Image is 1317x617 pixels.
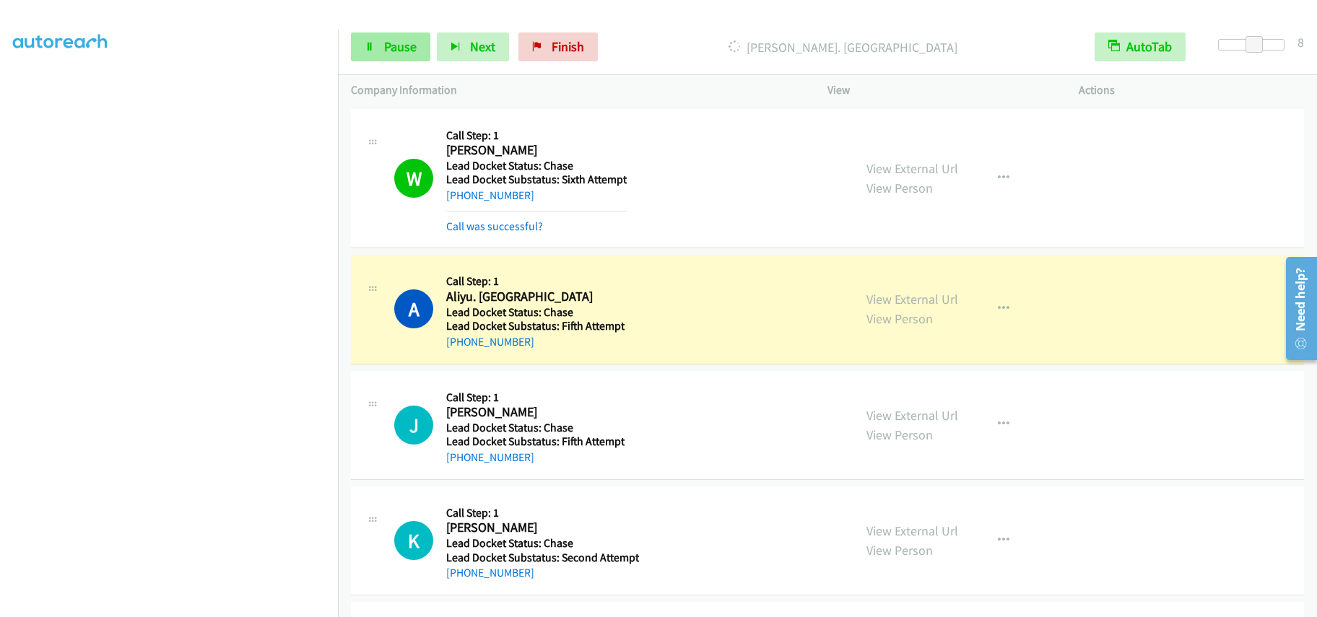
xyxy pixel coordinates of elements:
[446,434,625,449] h5: Lead Docket Substatus: Fifth Attempt
[446,128,627,143] h5: Call Step: 1
[1298,32,1304,52] div: 8
[351,82,801,99] p: Company Information
[446,566,534,579] a: [PHONE_NUMBER]
[446,520,639,536] h2: [PERSON_NAME]
[446,274,625,289] h5: Call Step: 1
[446,305,625,320] h5: Lead Docket Status: Chase
[866,426,933,443] a: View Person
[1079,82,1304,99] p: Actions
[437,32,509,61] button: Next
[866,160,958,177] a: View External Url
[446,421,625,435] h5: Lead Docket Status: Chase
[446,536,639,551] h5: Lead Docket Status: Chase
[617,38,1069,57] p: [PERSON_NAME]. [GEOGRAPHIC_DATA]
[394,159,433,198] h1: W
[866,522,958,539] a: View External Url
[446,506,639,520] h5: Call Step: 1
[446,289,623,305] h2: Aliyu. [GEOGRAPHIC_DATA]
[552,38,584,55] span: Finish
[866,542,933,559] a: View Person
[446,551,639,565] h5: Lead Docket Substatus: Second Attempt
[446,390,625,405] h5: Call Step: 1
[470,38,495,55] span: Next
[866,180,933,196] a: View Person
[446,404,623,421] h2: [PERSON_NAME]
[446,159,627,173] h5: Lead Docket Status: Chase
[446,172,627,187] h5: Lead Docket Substatus: Sixth Attempt
[866,291,958,307] a: View External Url
[394,521,433,560] div: The call is yet to be attempted
[518,32,598,61] a: Finish
[351,32,430,61] a: Pause
[866,407,958,424] a: View External Url
[446,319,625,333] h5: Lead Docket Substatus: Fifth Attempt
[394,289,433,328] h1: A
[446,450,534,464] a: [PHONE_NUMBER]
[446,335,534,349] a: [PHONE_NUMBER]
[446,219,543,233] a: Call was successful?
[827,82,1053,99] p: View
[446,142,623,159] h2: [PERSON_NAME]
[866,310,933,327] a: View Person
[1095,32,1186,61] button: AutoTab
[384,38,417,55] span: Pause
[394,521,433,560] h1: K
[1275,251,1317,366] iframe: Resource Center
[394,406,433,445] h1: J
[446,188,534,202] a: [PHONE_NUMBER]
